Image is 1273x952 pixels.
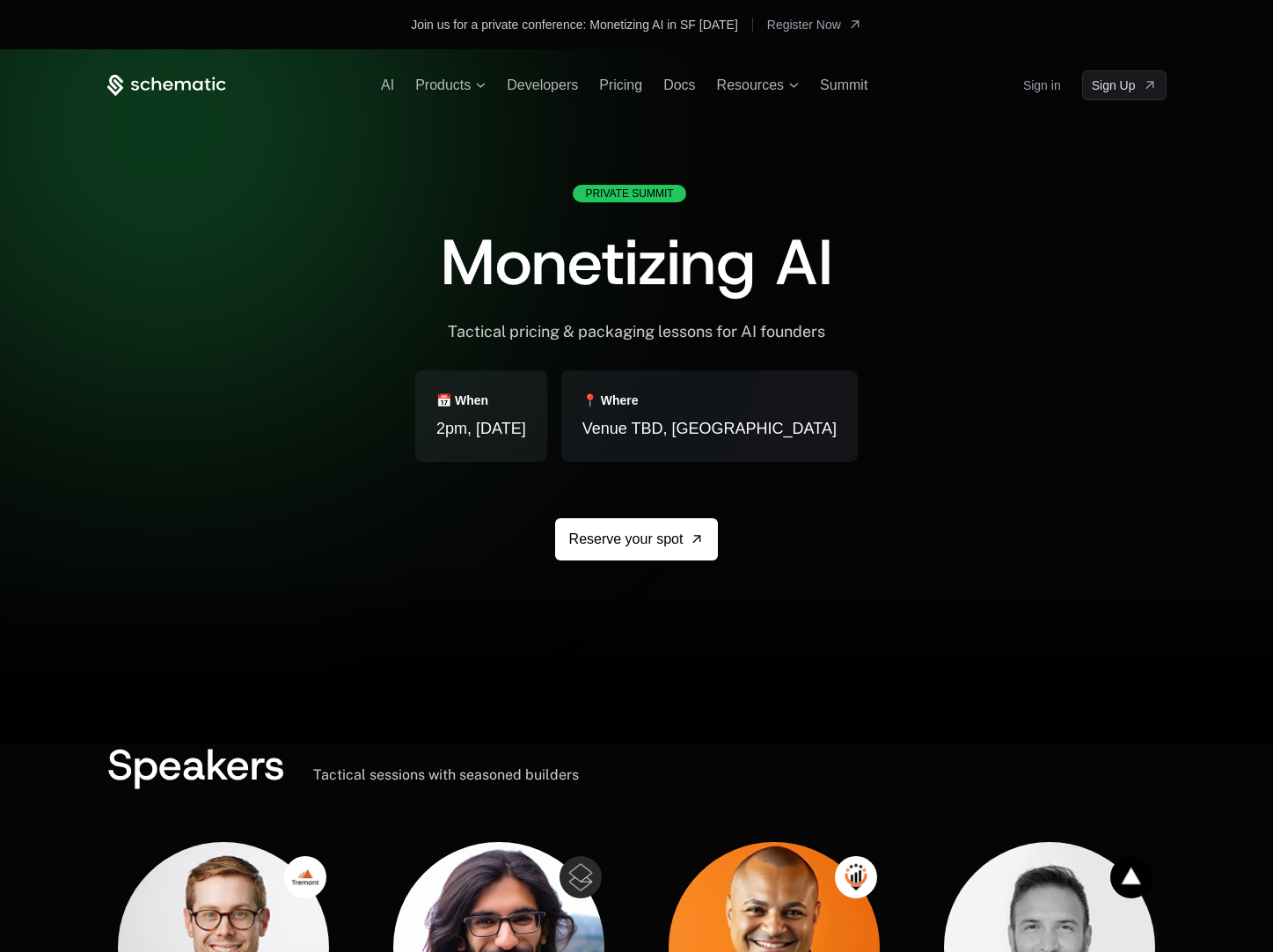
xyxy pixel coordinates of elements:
[107,736,285,793] span: Speakers
[717,77,784,93] span: Resources
[582,416,837,441] span: Venue TBD, [GEOGRAPHIC_DATA]
[767,16,841,33] span: Register Now
[582,392,639,409] div: 📍 Where
[573,185,685,202] div: Private Summit
[415,77,471,93] span: Products
[441,220,833,304] span: Monetizing AI
[820,77,867,92] a: Summit
[284,856,326,898] img: Tremont VC
[436,392,488,409] div: 📅 When
[313,766,579,784] div: Tactical sessions with seasoned builders
[835,856,877,898] img: Pricing I/O
[1110,856,1152,898] img: Vercel
[1082,70,1167,100] a: [object Object]
[1092,77,1136,94] span: Sign Up
[507,77,578,92] a: Developers
[599,77,642,92] a: Pricing
[663,77,695,92] a: Docs
[436,416,526,441] span: 2pm, [DATE]
[448,322,825,342] div: Tactical pricing & packaging lessons for AI founders
[381,77,394,92] a: AI
[560,856,602,898] img: Superhuman
[411,16,738,33] div: Join us for a private conference: Monetizing AI in SF [DATE]
[767,11,862,39] a: [object Object]
[1023,71,1061,99] a: Sign in
[555,518,719,560] a: Reserve your spot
